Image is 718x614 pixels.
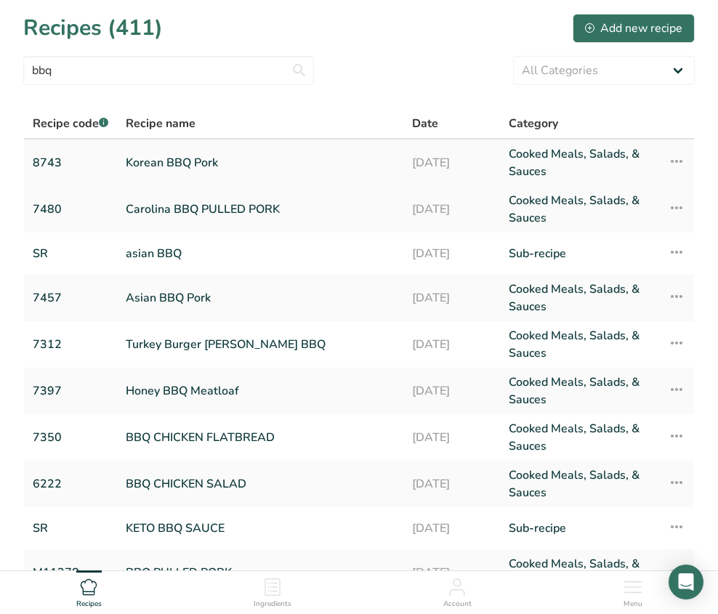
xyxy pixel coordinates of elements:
[254,599,291,610] span: Ingredients
[126,145,395,180] a: Korean BBQ Pork
[76,571,102,610] a: Recipes
[33,555,108,590] a: M11378
[126,280,395,315] a: Asian BBQ Pork
[412,555,491,590] a: [DATE]
[412,145,491,180] a: [DATE]
[126,192,395,227] a: Carolina BBQ PULLED PORK
[412,513,491,544] a: [DATE]
[23,12,163,44] h1: Recipes (411)
[509,145,650,180] a: Cooked Meals, Salads, & Sauces
[624,599,642,610] span: Menu
[412,327,491,362] a: [DATE]
[412,466,491,501] a: [DATE]
[126,373,395,408] a: Honey BBQ Meatloaf
[33,420,108,455] a: 7350
[509,280,650,315] a: Cooked Meals, Salads, & Sauces
[412,192,491,227] a: [DATE]
[126,555,395,590] a: BBQ PULLED PORK
[33,327,108,362] a: 7312
[509,513,650,544] a: Sub-recipe
[412,420,491,455] a: [DATE]
[509,420,650,455] a: Cooked Meals, Salads, & Sauces
[509,555,650,590] a: Cooked Meals, Salads, & Sauces
[76,599,102,610] span: Recipes
[509,373,650,408] a: Cooked Meals, Salads, & Sauces
[509,115,558,132] span: Category
[126,238,395,269] a: asian BBQ
[33,192,108,227] a: 7480
[585,20,682,37] div: Add new recipe
[126,115,195,132] span: Recipe name
[412,280,491,315] a: [DATE]
[254,571,291,610] a: Ingredients
[33,373,108,408] a: 7397
[33,513,108,544] a: SR
[509,238,650,269] a: Sub-recipe
[509,466,650,501] a: Cooked Meals, Salads, & Sauces
[126,327,395,362] a: Turkey Burger [PERSON_NAME] BBQ
[412,238,491,269] a: [DATE]
[509,327,650,362] a: Cooked Meals, Salads, & Sauces
[126,513,395,544] a: KETO BBQ SAUCE
[33,238,108,269] a: SR
[509,192,650,227] a: Cooked Meals, Salads, & Sauces
[126,420,395,455] a: BBQ CHICKEN FLATBREAD
[33,466,108,501] a: 6222
[443,599,472,610] span: Account
[412,373,491,408] a: [DATE]
[412,115,438,132] span: Date
[33,280,108,315] a: 7457
[669,565,703,599] div: Open Intercom Messenger
[23,56,314,85] input: Search for recipe
[126,466,395,501] a: BBQ CHICKEN SALAD
[443,571,472,610] a: Account
[33,116,108,132] span: Recipe code
[33,145,108,180] a: 8743
[573,14,695,43] button: Add new recipe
